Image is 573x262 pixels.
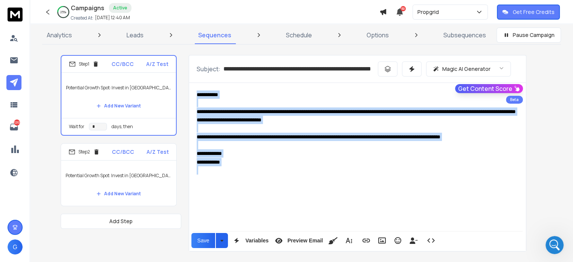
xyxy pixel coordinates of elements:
p: Potential Growth Spot: Invest in [GEOGRAPHIC_DATA] {{firstName}} ji [66,77,171,98]
p: 1210 [14,120,20,126]
p: Active in the last 15m [37,9,90,17]
button: Save [191,233,215,248]
button: Insert Image (Ctrl+P) [375,233,389,248]
div: Thanks for the update. Let me check this on my end and get back to you shortly. [12,48,118,77]
h1: Campaigns [71,3,104,12]
div: the lead replied and interested moved to subsequence and automatically blocked [27,159,145,190]
button: Add New Variant [90,186,147,201]
a: Options [362,26,393,44]
p: Sequences [198,31,231,40]
div: Hi [PERSON_NAME],Thanks for the update. Let me check this on my end and get back to you shortly. [6,36,124,82]
span: Preview Email [286,237,324,244]
div: Step 1 [69,61,99,67]
li: Step1CC/BCCA/Z TestPotential Growth Spot: Invest in [GEOGRAPHIC_DATA] {{firstName}} jiAdd New Var... [61,55,177,136]
button: Magic AI Generator [426,61,511,77]
p: Leads [127,31,144,40]
p: Wait for [69,124,84,130]
p: Subject: [197,64,220,74]
a: Subsequences [439,26,490,44]
button: G [8,239,23,254]
li: Step2CC/BCCA/Z TestPotential Growth Spot: Invest in [GEOGRAPHIC_DATA] {{firstName}} jiAdd New Var... [61,143,177,206]
button: Insert Unsubscribe Link [406,233,421,248]
p: [DATE] 12:40 AM [95,15,130,21]
a: Leads [122,26,148,44]
button: Add New Variant [90,98,147,113]
button: Emoji picker [24,204,30,210]
p: Options [367,31,389,40]
p: CC/BCC [112,148,134,156]
p: A/Z Test [147,148,169,156]
div: Step 2 [69,149,100,155]
p: Propgrid [417,8,442,16]
span: Variables [244,237,270,244]
p: A/Z Test [146,60,168,68]
a: 1210 [6,120,21,135]
button: More Text [342,233,356,248]
iframe: Intercom live chat [545,236,564,254]
p: Created At: [71,15,93,21]
button: go back [5,3,19,17]
p: 25 % [60,10,66,14]
div: Close [132,3,146,17]
button: Preview Email [272,233,324,248]
div: Gaurav says… [6,112,145,159]
div: Active [109,3,131,13]
p: Subsequences [443,31,486,40]
p: Potential Growth Spot: Invest in [GEOGRAPHIC_DATA] {{firstName}} ji [66,165,172,186]
div: Beta [506,96,523,104]
button: Start recording [48,204,54,210]
h1: [PERSON_NAME] [37,4,86,9]
img: Profile image for Raj [21,4,34,16]
button: Clean HTML [326,233,340,248]
button: Home [118,3,132,17]
button: Send a message… [129,201,141,213]
button: Insert Link (Ctrl+K) [359,233,373,248]
button: Add Step [61,214,181,229]
button: Get Content Score [455,84,523,93]
div: kindly update [PERSON_NAME] we are getting the error [27,88,145,112]
button: Pause Campaign [497,28,561,43]
div: Gaurav says… [6,159,145,191]
p: CC/BCC [112,60,134,68]
div: the lead replied and interested moved to subsequence and automatically blocked [33,164,139,186]
p: Magic AI Generator [442,65,490,73]
button: Emoticons [391,233,405,248]
p: Schedule [286,31,312,40]
p: Analytics [47,31,72,40]
button: Code View [424,233,438,248]
a: Analytics [42,26,76,44]
p: Get Free Credits [513,8,555,16]
button: Variables [229,233,270,248]
div: Hi [PERSON_NAME], [12,40,118,48]
button: Upload attachment [12,204,18,210]
p: days, then [112,124,133,130]
div: Gaurav says… [6,88,145,112]
a: Schedule [281,26,316,44]
a: Sequences [194,26,236,44]
div: Raj says… [6,36,145,88]
div: kindly update [PERSON_NAME] we are getting the error [33,92,139,107]
button: Gif picker [36,204,42,210]
span: 50 [400,6,406,11]
button: Get Free Credits [497,5,560,20]
textarea: Message… [6,188,144,201]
